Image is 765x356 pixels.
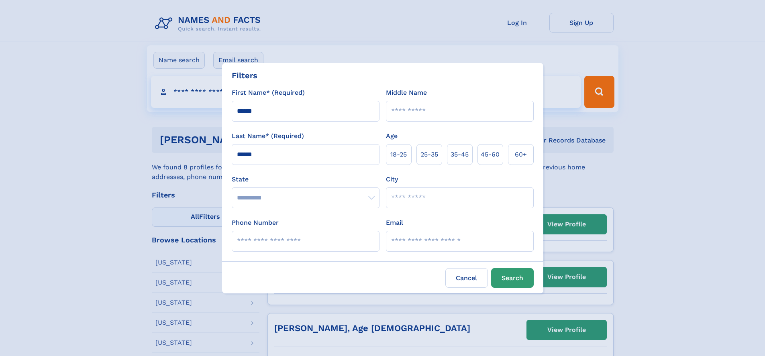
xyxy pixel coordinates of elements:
[386,88,427,98] label: Middle Name
[386,175,398,184] label: City
[420,150,438,159] span: 25‑35
[451,150,469,159] span: 35‑45
[390,150,407,159] span: 18‑25
[232,131,304,141] label: Last Name* (Required)
[481,150,500,159] span: 45‑60
[232,69,257,81] div: Filters
[515,150,527,159] span: 60+
[232,218,279,228] label: Phone Number
[445,268,488,288] label: Cancel
[491,268,534,288] button: Search
[232,88,305,98] label: First Name* (Required)
[386,131,398,141] label: Age
[232,175,379,184] label: State
[386,218,403,228] label: Email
